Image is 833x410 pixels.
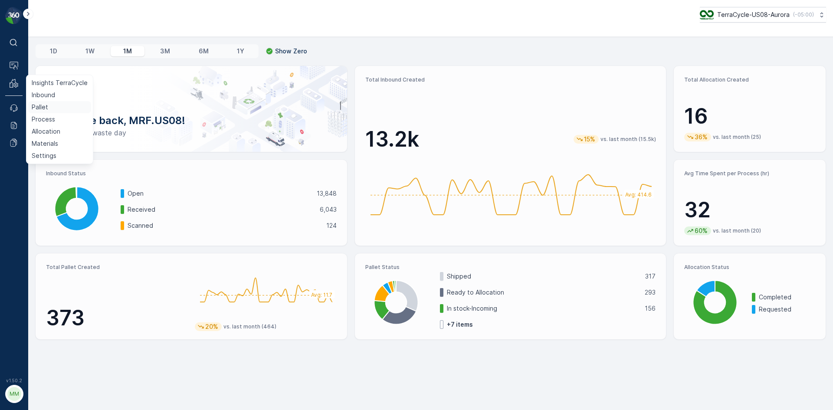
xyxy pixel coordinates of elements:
div: MM [7,387,21,401]
p: Total Pallet Created [46,264,188,271]
p: 1Y [237,47,244,56]
p: TerraCycle-US08-Aurora [717,10,790,19]
p: Pallet Status [365,264,656,271]
p: Received [128,205,314,214]
p: 13,848 [317,189,337,198]
span: v 1.50.2 [5,378,23,383]
p: 16 [684,103,815,129]
p: Ready to Allocation [447,288,640,297]
p: 3M [160,47,170,56]
p: 293 [645,288,656,297]
p: 6M [199,47,209,56]
p: 156 [645,304,656,313]
p: vs. last month (15.5k) [600,136,656,143]
img: image_ci7OI47.png [700,10,714,20]
p: 317 [645,272,656,281]
p: + 7 items [447,320,473,329]
p: 373 [46,305,188,331]
p: Requested [759,305,815,314]
img: logo [5,7,23,24]
p: Shipped [447,272,640,281]
p: 32 [684,197,815,223]
p: Allocation Status [684,264,815,271]
button: TerraCycle-US08-Aurora(-05:00) [700,7,826,23]
p: 20% [204,322,219,331]
p: 1W [85,47,95,56]
p: Scanned [128,221,321,230]
p: Inbound Status [46,170,337,177]
p: 36% [694,133,708,141]
p: ( -05:00 ) [793,11,814,18]
p: Total Allocation Created [684,76,815,83]
p: 13.2k [365,126,419,152]
button: MM [5,385,23,403]
p: 15% [583,135,596,144]
p: In stock-Incoming [447,304,640,313]
p: Completed [759,293,815,302]
p: Avg Time Spent per Process (hr) [684,170,815,177]
p: Total Inbound Created [365,76,656,83]
p: vs. last month (20) [713,227,761,234]
p: 124 [326,221,337,230]
p: Have a zero-waste day [49,128,333,138]
p: Show Zero [275,47,307,56]
p: 1D [50,47,57,56]
p: 60% [694,226,708,235]
p: Welcome back, MRF.US08! [49,114,333,128]
p: Open [128,189,311,198]
p: 1M [123,47,132,56]
p: vs. last month (25) [713,134,761,141]
p: vs. last month (464) [223,323,276,330]
p: 6,043 [320,205,337,214]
